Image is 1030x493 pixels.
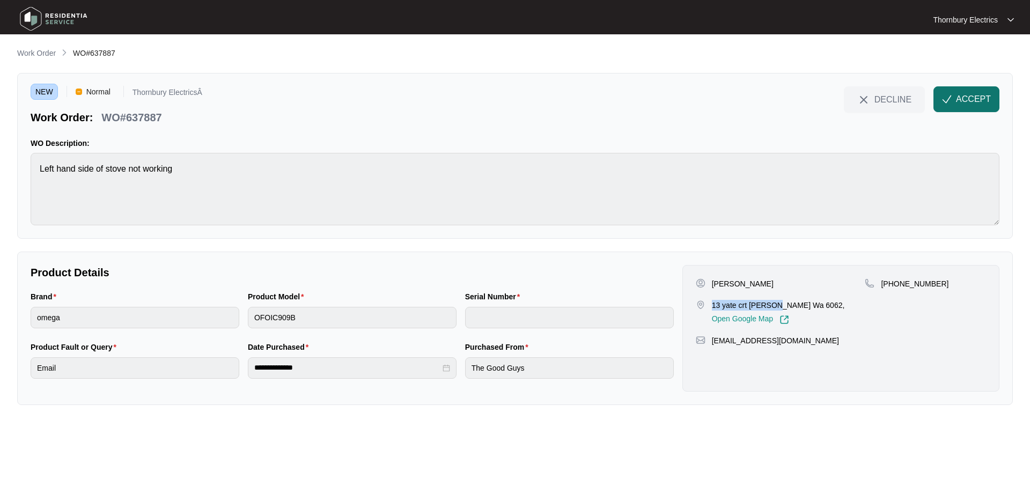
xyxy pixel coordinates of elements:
p: WO#637887 [101,110,161,125]
input: Purchased From [465,357,674,379]
img: dropdown arrow [1007,17,1014,23]
a: Open Google Map [712,315,789,325]
img: chevron-right [60,48,69,57]
label: Serial Number [465,291,524,302]
label: Purchased From [465,342,533,352]
img: user-pin [696,278,705,288]
input: Serial Number [465,307,674,328]
label: Product Fault or Query [31,342,121,352]
button: check-IconACCEPT [933,86,999,112]
input: Brand [31,307,239,328]
a: Work Order [15,48,58,60]
label: Date Purchased [248,342,313,352]
label: Product Model [248,291,308,302]
img: map-pin [865,278,874,288]
img: Link-External [779,315,789,325]
img: residentia service logo [16,3,91,35]
span: NEW [31,84,58,100]
textarea: Left hand side of stove not working [31,153,999,225]
p: Work Order: [31,110,93,125]
label: Brand [31,291,61,302]
span: DECLINE [874,93,911,105]
img: Vercel Logo [76,89,82,95]
p: [EMAIL_ADDRESS][DOMAIN_NAME] [712,335,839,346]
img: map-pin [696,300,705,310]
p: Product Details [31,265,674,280]
img: check-Icon [942,94,952,104]
span: ACCEPT [956,93,991,106]
span: WO#637887 [73,49,115,57]
span: Normal [82,84,115,100]
p: Thornbury ElectricsÂ [133,89,202,100]
button: close-IconDECLINE [844,86,925,112]
p: WO Description: [31,138,999,149]
p: Thornbury Electrics [933,14,998,25]
input: Product Fault or Query [31,357,239,379]
p: [PERSON_NAME] [712,278,774,289]
img: map-pin [696,335,705,345]
p: 13 yate crt [PERSON_NAME] Wa 6062, [712,300,845,311]
img: close-Icon [857,93,870,106]
input: Date Purchased [254,362,440,373]
input: Product Model [248,307,457,328]
p: [PHONE_NUMBER] [881,278,948,289]
p: Work Order [17,48,56,58]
